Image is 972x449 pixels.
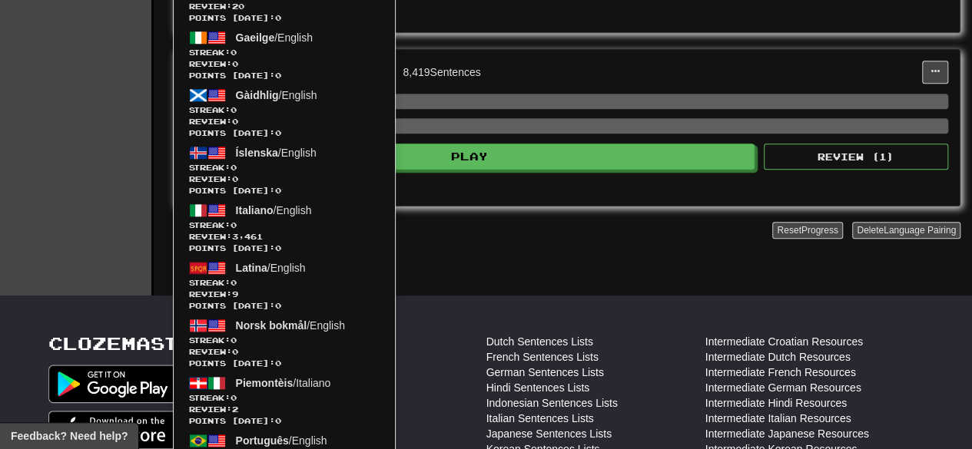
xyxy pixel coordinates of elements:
span: Streak: [189,104,380,116]
span: Streak: [189,335,380,346]
span: Review: 0 [189,173,380,185]
a: German Sentences Lists [486,365,604,380]
span: Language Pairing [884,225,956,236]
a: Latina/EnglishStreak:0 Review:9Points [DATE]:0 [174,256,395,314]
span: Streak: [189,47,380,58]
a: Íslenska/EnglishStreak:0 Review:0Points [DATE]:0 [174,141,395,199]
a: Norsk bokmål/EnglishStreak:0 Review:0Points [DATE]:0 [174,314,395,371]
span: Norsk bokmål [236,319,307,332]
span: Points [DATE]: 0 [189,358,380,369]
span: 0 [231,393,237,402]
a: Intermediate Italian Resources [705,411,851,426]
a: Intermediate Hindi Resources [705,395,847,411]
span: Streak: [189,277,380,289]
span: 0 [231,220,237,229]
a: Intermediate Japanese Resources [705,426,869,441]
span: 0 [231,105,237,114]
a: Gaeilge/EnglishStreak:0 Review:0Points [DATE]:0 [174,26,395,84]
span: Review: 2 [189,404,380,415]
span: Streak: [189,162,380,173]
a: Japanese Sentences Lists [486,426,612,441]
span: 0 [231,278,237,287]
span: / English [236,434,327,447]
a: Intermediate German Resources [705,380,861,395]
a: Intermediate Croatian Resources [705,334,863,349]
a: Dutch Sentences Lists [486,334,593,349]
a: Italian Sentences Lists [486,411,594,426]
a: Intermediate Dutch Resources [705,349,851,365]
span: Open feedback widget [11,428,128,444]
span: 0 [231,335,237,345]
span: Points [DATE]: 0 [189,70,380,81]
span: / English [236,262,306,274]
a: French Sentences Lists [486,349,599,365]
span: / English [236,89,317,101]
span: Points [DATE]: 0 [189,12,380,24]
span: Português [236,434,289,447]
span: Review: 0 [189,346,380,358]
button: Review (1) [764,144,948,170]
a: Intermediate French Resources [705,365,856,380]
span: / English [236,31,313,44]
span: Streak: [189,392,380,404]
span: Review: 0 [189,58,380,70]
span: / English [236,204,312,216]
a: Clozemaster [48,334,207,353]
span: 0 [231,48,237,57]
span: Review: 20 [189,1,380,12]
span: Piemontèis [236,377,294,389]
span: Gàidhlig [236,89,279,101]
span: Streak: [189,220,380,231]
span: Points [DATE]: 0 [189,415,380,427]
span: Progress [801,225,838,236]
span: Review: 3,461 [189,231,380,243]
span: Points [DATE]: 0 [189,185,380,196]
a: Indonesian Sentences Lists [486,395,618,411]
span: Points [DATE]: 0 [189,243,380,254]
span: Review: 9 [189,289,380,300]
span: Latina [236,262,267,274]
span: / English [236,147,317,159]
button: ResetProgress [772,222,842,239]
span: Italiano [236,204,274,216]
button: DeleteLanguage Pairing [852,222,960,239]
a: Piemontèis/ItalianoStreak:0 Review:2Points [DATE]:0 [174,371,395,429]
div: 8,419 Sentences [403,64,480,80]
a: Hindi Sentences Lists [486,380,590,395]
span: 0 [231,163,237,172]
span: Review: 0 [189,116,380,127]
span: Points [DATE]: 0 [189,127,380,139]
img: Get it on Google Play [48,365,177,403]
a: Italiano/EnglishStreak:0 Review:3,461Points [DATE]:0 [174,199,395,256]
span: / English [236,319,345,332]
button: Play [185,144,755,170]
span: Points [DATE]: 0 [189,300,380,312]
span: Íslenska [236,147,278,159]
img: Get it on App Store [48,411,178,449]
a: Gàidhlig/EnglishStreak:0 Review:0Points [DATE]:0 [174,84,395,141]
span: / Italiano [236,377,331,389]
span: Gaeilge [236,31,275,44]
